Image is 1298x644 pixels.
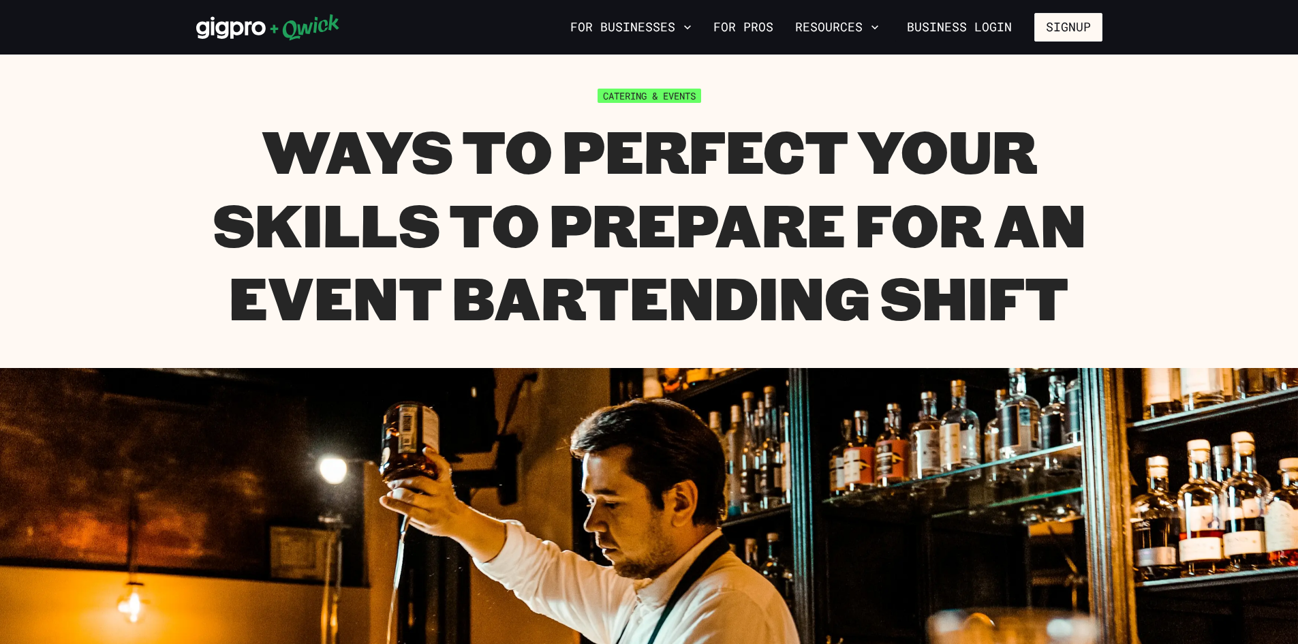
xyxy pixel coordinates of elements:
[895,13,1023,42] a: Business Login
[565,16,697,39] button: For Businesses
[790,16,884,39] button: Resources
[598,89,701,103] span: Catering & Events
[196,114,1102,334] h1: Ways to Perfect Your Skills to Prepare for an Event Bartending Shift
[1034,13,1102,42] button: Signup
[708,16,779,39] a: For Pros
